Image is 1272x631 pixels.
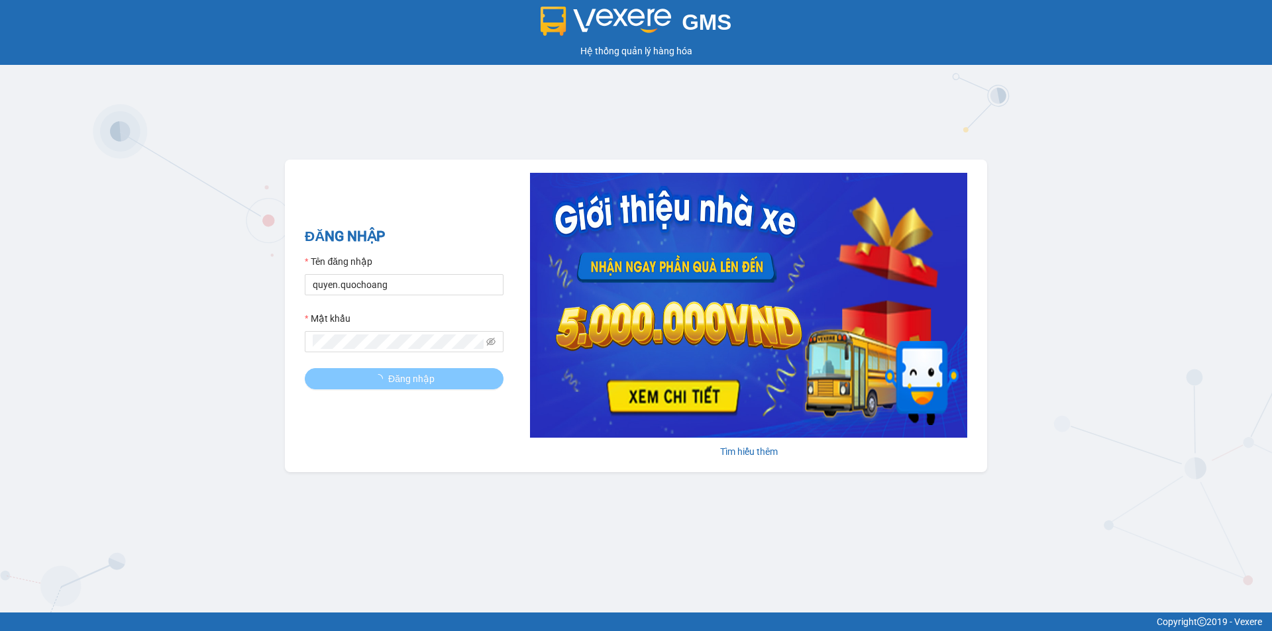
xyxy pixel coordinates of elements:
[388,371,435,386] span: Đăng nhập
[530,444,967,459] div: Tìm hiểu thêm
[541,20,732,30] a: GMS
[305,368,503,389] button: Đăng nhập
[305,311,350,326] label: Mật khẩu
[305,254,372,269] label: Tên đăng nhập
[530,173,967,438] img: banner-0
[305,226,503,248] h2: ĐĂNG NHẬP
[682,10,731,34] span: GMS
[374,374,388,383] span: loading
[486,337,496,346] span: eye-invisible
[3,44,1269,58] div: Hệ thống quản lý hàng hóa
[10,614,1262,629] div: Copyright 2019 - Vexere
[541,7,672,36] img: logo 2
[1197,617,1206,626] span: copyright
[313,334,484,349] input: Mật khẩu
[305,274,503,295] input: Tên đăng nhập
